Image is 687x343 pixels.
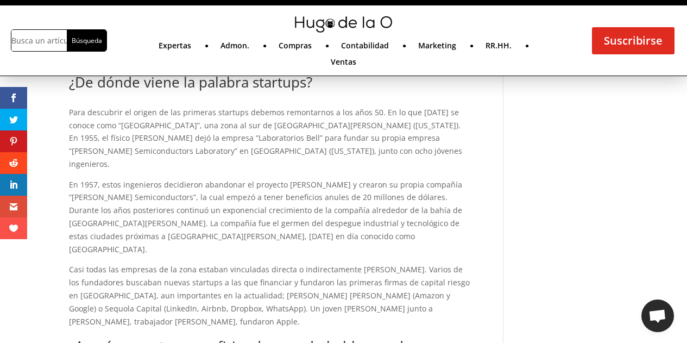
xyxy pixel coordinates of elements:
[220,42,249,54] a: Admon.
[341,42,389,54] a: Contabilidad
[418,42,456,54] a: Marketing
[69,75,474,95] h2: ¿De dónde viene la palabra startups?
[295,24,392,35] a: mini-hugo-de-la-o-logo
[592,27,675,54] a: Suscribirse
[67,30,106,51] input: Búsqueda
[11,30,67,51] input: Busca un artículo
[486,42,512,54] a: RR.HH.
[279,42,312,54] a: Compras
[295,16,392,33] img: mini-hugo-de-la-o-logo
[331,58,356,70] a: Ventas
[69,178,474,264] p: En 1957, estos ingenieros decidieron abandonar el proyecto [PERSON_NAME] y crearon su propia comp...
[159,42,191,54] a: Expertas
[69,263,474,328] p: Casi todas las empresas de la zona estaban vinculadas directa o indirectamente [PERSON_NAME]. Var...
[641,300,674,332] a: Chat abierto
[69,106,474,178] p: Para descubrir el origen de las primeras startups debemos remontarnos a los años 50. En lo que [D...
